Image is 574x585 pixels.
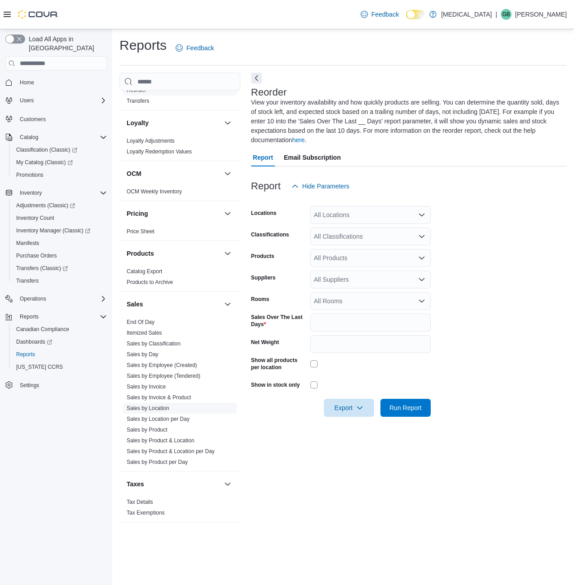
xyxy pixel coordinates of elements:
[13,225,94,236] a: Inventory Manager (Classic)
[127,279,173,286] span: Products to Archive
[13,144,107,155] span: Classification (Classic)
[16,188,107,198] span: Inventory
[127,480,221,489] button: Taxes
[9,237,110,249] button: Manifests
[20,116,46,123] span: Customers
[16,326,69,333] span: Canadian Compliance
[119,226,240,240] div: Pricing
[127,268,162,275] a: Catalog Export
[9,262,110,275] a: Transfers (Classic)
[16,240,39,247] span: Manifests
[16,311,107,322] span: Reports
[16,202,75,209] span: Adjustments (Classic)
[2,131,110,144] button: Catalog
[16,265,68,272] span: Transfers (Classic)
[20,97,34,104] span: Users
[127,330,162,336] a: Itemized Sales
[2,112,110,125] button: Customers
[127,188,182,195] span: OCM Weekly Inventory
[13,324,107,335] span: Canadian Compliance
[13,144,81,155] a: Classification (Classic)
[13,170,47,180] a: Promotions
[119,266,240,291] div: Products
[127,498,153,506] span: Tax Details
[502,9,510,20] span: GB
[251,98,562,145] div: View your inventory availability and how quickly products are selling. You can determine the quan...
[418,233,425,240] button: Open list of options
[251,381,300,389] label: Show in stock only
[127,329,162,336] span: Itemized Sales
[127,137,175,144] span: Loyalty Adjustments
[119,497,240,522] div: Taxes
[222,299,233,310] button: Sales
[16,311,42,322] button: Reports
[127,458,188,466] span: Sales by Product per Day
[251,181,281,192] h3: Report
[127,448,215,455] span: Sales by Product & Location per Day
[127,169,141,178] h3: OCM
[9,348,110,361] button: Reports
[9,199,110,212] a: Adjustments (Classic)
[16,227,90,234] span: Inventory Manager (Classic)
[172,39,217,57] a: Feedback
[9,249,110,262] button: Purchase Orders
[127,405,169,411] a: Sales by Location
[2,94,110,107] button: Users
[127,188,182,195] a: OCM Weekly Inventory
[251,274,276,281] label: Suppliers
[389,403,422,412] span: Run Report
[16,113,107,124] span: Customers
[127,362,197,369] span: Sales by Employee (Created)
[251,357,307,371] label: Show all products per location
[119,186,240,201] div: OCM
[16,293,50,304] button: Operations
[495,9,497,20] p: |
[13,324,73,335] a: Canadian Compliance
[127,426,168,433] span: Sales by Product
[251,210,277,217] label: Locations
[9,144,110,156] a: Classification (Classic)
[501,9,512,20] div: Glen Byrne
[13,362,107,372] span: Washington CCRS
[16,277,39,284] span: Transfers
[13,349,107,360] span: Reports
[127,148,192,155] span: Loyalty Redemption Values
[127,97,149,105] span: Transfers
[127,383,166,390] span: Sales by Invoice
[418,276,425,283] button: Open list of options
[127,98,149,104] a: Transfers
[127,228,155,235] span: Price Sheet
[9,212,110,224] button: Inventory Count
[127,437,194,444] a: Sales by Product & Location
[13,250,107,261] span: Purchase Orders
[371,10,399,19] span: Feedback
[13,275,107,286] span: Transfers
[406,10,425,19] input: Dark Mode
[16,338,52,345] span: Dashboards
[251,73,262,83] button: Next
[329,399,369,417] span: Export
[5,72,107,415] nav: Complex example
[13,157,107,168] span: My Catalog (Classic)
[2,379,110,392] button: Settings
[127,169,221,178] button: OCM
[222,479,233,489] button: Taxes
[13,362,66,372] a: [US_STATE] CCRS
[127,138,175,144] a: Loyalty Adjustments
[13,225,107,236] span: Inventory Manager (Classic)
[20,79,34,86] span: Home
[16,132,42,143] button: Catalog
[127,340,181,347] span: Sales by Classification
[13,250,61,261] a: Purchase Orders
[418,211,425,218] button: Open list of options
[119,317,240,471] div: Sales
[16,77,38,88] a: Home
[16,159,73,166] span: My Catalog (Classic)
[127,427,168,433] a: Sales by Product
[16,380,43,391] a: Settings
[222,248,233,259] button: Products
[127,362,197,368] a: Sales by Employee (Created)
[13,263,107,274] span: Transfers (Classic)
[127,300,143,309] h3: Sales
